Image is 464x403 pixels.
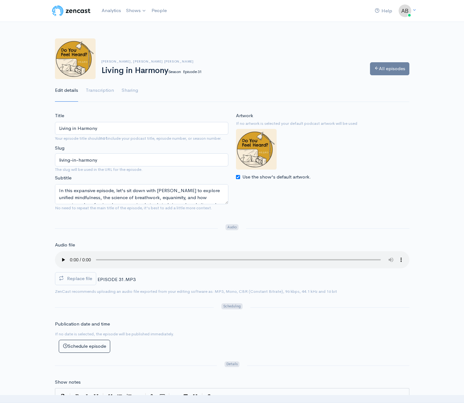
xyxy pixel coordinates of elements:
button: Insert Image [158,392,167,401]
span: Replace file [67,275,92,281]
label: Slug [55,144,64,152]
label: Show notes [55,379,81,386]
button: Bold [72,392,82,401]
img: ... [399,4,411,17]
a: Edit details [55,79,78,102]
textarea: In this expansive episode, let's sit down with [PERSON_NAME] to explore unified mindfulness, the ... [55,184,228,204]
a: Help [372,4,395,18]
label: Audio file [55,241,75,249]
a: Transcription [86,79,114,102]
label: Title [55,112,64,119]
small: If no date is selected, the episode will be published immediately. [55,331,174,337]
button: Heading [91,392,101,401]
input: title-of-episode [55,153,228,166]
strong: not [100,136,107,141]
button: Markdown Guide [205,392,214,401]
h6: [PERSON_NAME], [PERSON_NAME] [PERSON_NAME] [101,60,362,63]
i: | [103,393,104,400]
label: Subtitle [55,174,71,182]
i: | [202,393,203,400]
h1: Living in Harmony [101,66,362,75]
span: EPISODE 31.MP3 [98,276,136,282]
span: Audio [225,224,239,230]
button: Generic List [115,392,124,401]
input: What is the episode's title? [55,122,228,135]
i: | [169,393,170,400]
a: Shows [124,4,149,18]
label: Publication date and time [55,320,110,328]
label: Use the show's default artwork. [242,173,311,181]
button: Quote [105,392,115,401]
small: ZenCast recommends uploading an audio file exported from your editing software as: MP3, Mono, CBR... [55,289,337,294]
small: Your episode title should include your podcast title, episode number, or season number. [55,136,222,141]
button: Create Link [148,392,158,401]
button: Insert Horizontal Line [134,392,144,401]
button: Toggle Fullscreen [191,392,200,401]
a: Sharing [122,79,138,102]
button: Schedule episode [59,340,110,353]
small: If no artwork is selected your default podcast artwork will be used [236,120,409,127]
span: Details [225,361,239,367]
a: Analytics [99,4,124,17]
small: Episode 31 [183,69,202,74]
i: | [70,393,71,400]
button: Numbered List [124,392,134,401]
button: Toggle Preview [171,392,181,401]
small: The slug will be used in the URL for the episode. [55,166,228,173]
button: Italic [82,392,91,401]
small: Season [168,69,181,74]
button: Insert Show Notes Template [58,391,68,401]
button: Toggle Side by Side [181,392,191,401]
a: All episodes [370,62,409,75]
label: Artwork [236,112,253,119]
span: Scheduling [221,303,242,309]
img: ZenCast Logo [51,4,91,17]
small: No need to repeat the main title of the episode, it's best to add a little more context. [55,205,212,211]
a: People [149,4,169,17]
